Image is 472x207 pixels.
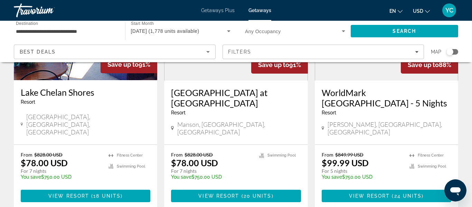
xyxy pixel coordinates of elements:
span: 20 units [244,193,272,199]
span: Map [431,47,441,57]
button: Change language [389,6,403,16]
button: View Resort(20 units) [171,190,301,202]
a: Lake Chelan Shores [21,87,150,97]
a: Travorium [14,1,83,19]
span: Best Deals [20,49,56,55]
div: 91% [251,56,308,74]
span: 18 units [93,193,121,199]
span: You save [322,174,342,180]
a: WorldMark [GEOGRAPHIC_DATA] - 5 Nights [322,87,451,108]
span: ( ) [239,193,273,199]
span: YC [445,7,453,14]
a: Getaways Plus [201,8,235,13]
p: $750.00 USD [322,174,403,180]
span: Save up to [258,61,289,68]
span: en [389,8,396,14]
p: $78.00 USD [171,158,218,168]
p: For 7 nights [171,168,252,174]
div: 91% [101,56,157,73]
div: 88% [401,56,458,74]
span: [DATE] (1,778 units available) [131,28,199,34]
span: 24 units [394,193,422,199]
span: Manson, [GEOGRAPHIC_DATA], [GEOGRAPHIC_DATA] [177,121,301,136]
span: Fitness Center [117,153,143,158]
span: Any Occupancy [245,29,281,34]
span: ( ) [89,193,123,199]
button: Change currency [413,6,430,16]
p: $750.00 USD [171,174,252,180]
iframe: Button to launch messaging window [444,179,466,201]
span: $828.00 USD [185,152,213,158]
span: From [171,152,183,158]
span: [GEOGRAPHIC_DATA], [GEOGRAPHIC_DATA], [GEOGRAPHIC_DATA] [26,113,150,136]
span: View Resort [48,193,89,199]
span: Resort [322,110,336,115]
span: Filters [228,49,252,55]
span: Swimming Pool [267,153,296,158]
span: ( ) [390,193,424,199]
span: View Resort [349,193,390,199]
p: $750.00 USD [21,174,102,180]
span: Resort [21,99,35,105]
span: You save [171,174,191,180]
span: Fitness Center [418,153,444,158]
p: For 5 nights [322,168,403,174]
span: $828.00 USD [34,152,63,158]
mat-select: Sort by [20,48,210,56]
span: You save [21,174,41,180]
span: Start Month [131,21,154,26]
button: Filters [223,45,424,59]
span: Save up to [408,61,439,68]
span: $849.99 USD [335,152,364,158]
span: USD [413,8,423,14]
p: $78.00 USD [21,158,68,168]
span: Swimming Pool [418,164,446,169]
span: View Resort [198,193,239,199]
span: From [21,152,32,158]
button: Search [351,25,459,37]
button: User Menu [440,3,458,18]
a: Getaways [248,8,271,13]
span: Swimming Pool [117,164,145,169]
span: Search [393,28,416,34]
button: View Resort(24 units) [322,190,451,202]
span: From [322,152,333,158]
span: Resort [171,110,186,115]
span: Destination [16,21,38,26]
a: [GEOGRAPHIC_DATA] at [GEOGRAPHIC_DATA] [171,87,301,108]
span: Save up to [107,61,139,68]
p: For 7 nights [21,168,102,174]
button: View Resort(18 units) [21,190,150,202]
input: Select destination [16,27,116,36]
span: [PERSON_NAME], [GEOGRAPHIC_DATA], [GEOGRAPHIC_DATA] [328,121,451,136]
p: $99.99 USD [322,158,369,168]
